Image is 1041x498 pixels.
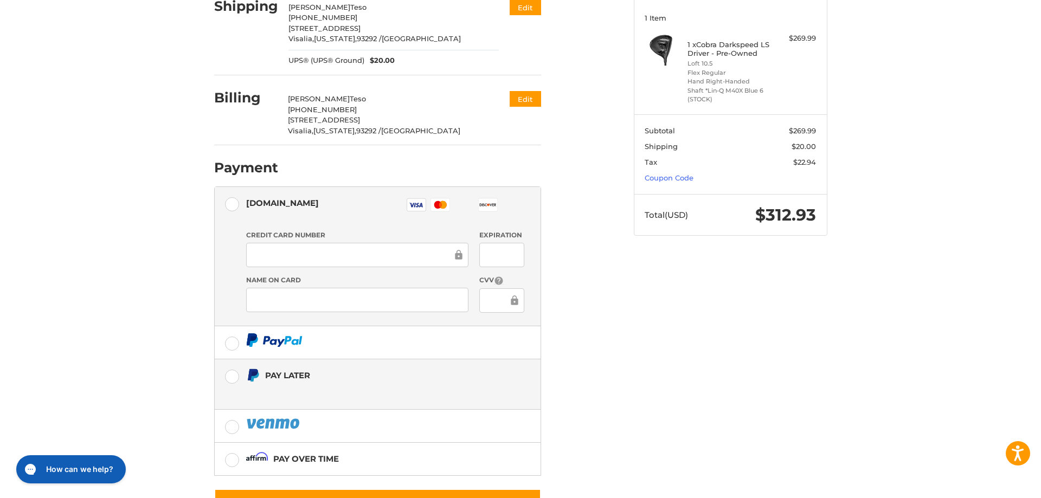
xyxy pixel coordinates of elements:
[645,14,816,22] h3: 1 Item
[314,34,357,43] span: [US_STATE],
[645,173,693,182] a: Coupon Code
[246,452,268,465] img: Affirm icon
[246,230,468,240] label: Credit Card Number
[789,126,816,135] span: $269.99
[952,469,1041,498] iframe: Google Customer Reviews
[214,159,278,176] h2: Payment
[793,158,816,166] span: $22.94
[773,33,816,44] div: $269.99
[288,94,350,103] span: [PERSON_NAME]
[288,115,360,124] span: [STREET_ADDRESS]
[364,55,395,66] span: $20.00
[687,59,770,68] li: Loft 10.5
[288,24,361,33] span: [STREET_ADDRESS]
[246,194,319,212] div: [DOMAIN_NAME]
[214,89,278,106] h2: Billing
[350,94,366,103] span: Teso
[755,205,816,225] span: $312.93
[288,13,357,22] span: [PHONE_NUMBER]
[288,126,313,135] span: Visalia,
[687,40,770,58] h4: 1 x Cobra Darkspeed LS Driver - Pre-Owned
[246,333,303,347] img: PayPal icon
[687,86,770,104] li: Shaft *Lin-Q M40X Blue 6 (STOCK)
[350,3,367,11] span: Teso
[246,368,260,382] img: Pay Later icon
[645,142,678,151] span: Shipping
[357,34,382,43] span: 93292 /
[479,230,524,240] label: Expiration
[356,126,381,135] span: 93292 /
[288,55,364,66] span: UPS® (UPS® Ground)
[288,105,357,114] span: [PHONE_NUMBER]
[645,158,657,166] span: Tax
[510,91,541,107] button: Edit
[265,366,473,384] div: Pay Later
[288,34,314,43] span: Visalia,
[381,126,460,135] span: [GEOGRAPHIC_DATA]
[273,450,339,468] div: Pay over time
[246,275,468,285] label: Name on Card
[645,126,675,135] span: Subtotal
[246,386,473,396] iframe: PayPal Message 1
[288,3,350,11] span: [PERSON_NAME]
[645,210,688,220] span: Total (USD)
[687,77,770,86] li: Hand Right-Handed
[246,417,301,430] img: PayPal icon
[479,275,524,286] label: CVV
[687,68,770,77] li: Flex Regular
[313,126,356,135] span: [US_STATE],
[382,34,461,43] span: [GEOGRAPHIC_DATA]
[11,451,130,487] iframe: Gorgias live chat messenger
[792,142,816,151] span: $20.00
